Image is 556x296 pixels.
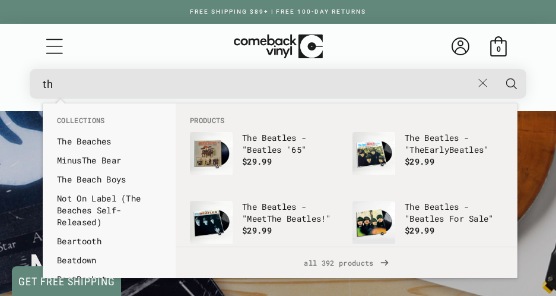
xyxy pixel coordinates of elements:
img: The Beatles - "Beatles For Sale" [352,201,395,244]
button: Close [471,70,494,96]
div: GET FREE SHIPPINGClose teaser [12,266,121,296]
img: The Beatles - "Meet The Beatles!" [190,201,233,244]
h2: New Releases [30,247,223,286]
span: 0 [497,45,501,53]
b: Bea [409,213,424,224]
span: $29.99 [405,225,434,236]
a: The Beach Boys [57,174,161,185]
summary: Menu [45,36,65,56]
b: The [57,136,72,147]
div: View All [176,247,517,278]
li: collections: Beatdown [51,251,167,270]
b: The [82,155,97,166]
b: The [242,201,257,212]
b: Bea [77,136,91,147]
a: The Beatles - "Meet The Beatles!" The Beatles - "MeetThe Beatles!" $29.99 [190,201,341,258]
a: The Beaches [57,136,161,147]
li: collections: Minus The Bear [51,151,167,170]
b: The [57,174,72,185]
li: Collections [51,115,167,132]
a: Not On Label (The Beaches Self-Released) [57,193,161,228]
li: Products [184,115,509,126]
a: BeatRocket [57,273,161,285]
p: tles - " tles '65" [242,132,341,156]
li: collections: The Beaches [51,132,167,151]
b: Bea [57,254,72,266]
b: Bea [424,201,439,212]
a: FREE SHIPPING $89+ | FREE 100-DAY RETURNS [178,8,378,15]
b: The [267,213,282,224]
p: tles - "Meet tles!" [242,201,341,225]
span: GET FREE SHIPPING [18,275,115,288]
span: $29.99 [242,156,272,167]
a: The Beatles - "Beatles '65" The Beatles - "Beatles '65" $29.99 [190,132,341,189]
li: products: The Beatles - "Meet The Beatles!" [184,195,347,264]
b: The [242,132,257,143]
b: The [405,201,420,212]
b: Bea [424,132,439,143]
b: Bea [262,132,277,143]
li: collections: Beartooth [51,232,167,251]
button: Search [496,69,528,99]
a: MinusThe Bear [57,155,161,166]
a: Beartooth [57,235,161,247]
b: Bea [57,235,72,247]
li: collections: The Beach Boys [51,170,167,189]
li: products: The Beatles - "The Early Beatles" [347,126,509,195]
span: $29.99 [405,156,434,167]
a: The Beatles - "The Early Beatles" The Beatles - "TheEarlyBeatles" $29.99 [352,132,503,189]
img: ComebackVinyl.com [234,34,323,59]
b: The [409,144,424,155]
b: Bea [247,144,262,155]
span: all 392 products [185,247,508,278]
li: collections: Not On Label (The Beaches Self-Released) [51,189,167,232]
li: collections: BeatRocket [51,270,167,289]
a: Beatdown [57,254,161,266]
li: products: The Beatles - "Beatles For Sale" [347,195,509,264]
b: Bea [262,201,277,212]
b: Bea [57,273,72,285]
b: Bea [77,174,91,185]
b: Bea [287,213,301,224]
b: Bea [101,155,116,166]
li: products: The Beatles - "Beatles '65" [184,126,347,195]
b: The [405,132,420,143]
p: tles - " Early tles" [405,132,503,156]
a: The Beatles - "Beatles For Sale" The Beatles - "Beatles For Sale" $29.99 [352,201,503,258]
b: The [126,193,141,204]
a: all 392 products [176,247,517,278]
b: Bea [449,144,464,155]
p: tles - " tles For Sale" [405,201,503,225]
img: The Beatles - "The Early Beatles" [352,132,395,175]
input: When autocomplete results are available use up and down arrows to review and enter to select [43,72,472,96]
div: Search [30,69,526,99]
img: The Beatles - "Beatles '65" [190,132,233,175]
div: Products [176,103,517,247]
b: Bea [57,204,72,216]
span: $29.99 [242,225,272,236]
